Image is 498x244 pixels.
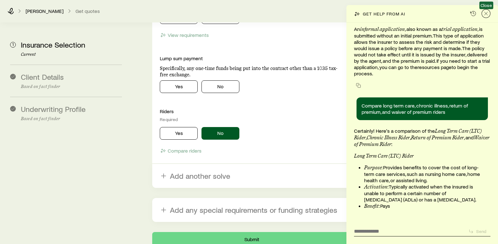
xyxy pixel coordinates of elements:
[160,32,209,39] button: View requirements
[160,108,344,114] p: Riders
[160,117,344,122] div: Required
[364,164,483,183] li: : Provides benefits to cover the cost of long-term care services, such as nursing home care, home...
[21,40,85,49] span: Insurance Selection
[466,227,490,235] button: Send
[21,52,122,57] p: Current
[360,26,405,32] strong: informal application
[441,26,477,32] strong: trial application
[364,165,381,171] strong: Purpose
[152,198,351,222] button: Add any special requirements or funding strategies
[354,128,490,148] p: Certainly! Here's a comparison of the , , , and :
[160,55,344,61] p: Lump sum payment
[25,8,64,14] a: [PERSON_NAME]
[364,184,387,190] strong: Activation
[411,135,464,141] strong: Return of Premium Rider
[364,203,379,209] strong: Benefit
[364,203,483,209] li: : Pays
[363,11,405,16] p: Get help from AI
[476,229,486,234] p: Send
[10,42,16,48] span: 1
[482,9,490,18] button: Close
[354,153,414,159] strong: Long Term Care (LTC) Rider
[75,8,100,14] button: Get quotes
[21,72,64,81] span: Client Details
[354,26,490,77] p: An , also known as a , is submitted without an initial premium. This type of application allows t...
[21,84,122,89] p: Based on fact finder
[201,127,239,140] button: No
[417,64,452,70] a: resources page
[160,127,198,140] button: Yes
[362,102,483,115] p: Compare long term care, chronic illness, return of premium, and waiver of premium riders
[152,164,351,188] button: Add another solve
[364,183,483,203] li: : Typically activated when the insured is unable to perform a certain number of [MEDICAL_DATA] (A...
[21,104,86,113] span: Underwriting Profile
[201,80,239,93] button: No
[160,65,344,78] p: Specifically, any one-time funds being put into the contract other than a 1035 tax-free exchange.
[21,116,122,121] p: Based on fact finder
[481,3,492,8] span: Close
[160,147,202,154] button: Compare riders
[367,135,410,141] strong: Chronic Illness Rider
[160,80,198,93] button: Yes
